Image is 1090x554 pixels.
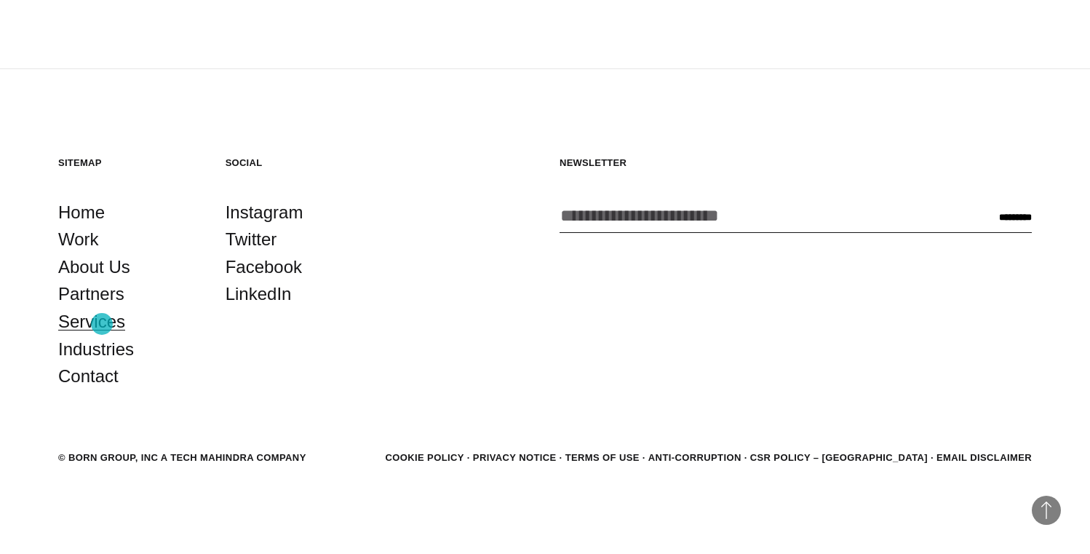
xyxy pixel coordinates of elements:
a: LinkedIn [226,280,292,308]
a: Cookie Policy [385,452,464,463]
a: Email Disclaimer [936,452,1032,463]
a: Industries [58,336,134,363]
a: Twitter [226,226,277,253]
a: Home [58,199,105,226]
h5: Social [226,157,364,169]
button: Back to Top [1032,496,1061,525]
a: About Us [58,253,130,281]
div: © BORN GROUP, INC A Tech Mahindra Company [58,451,306,465]
a: Services [58,308,125,336]
h5: Newsletter [560,157,1032,169]
a: CSR POLICY – [GEOGRAPHIC_DATA] [750,452,928,463]
a: Terms of Use [565,452,640,463]
a: Anti-Corruption [648,452,741,463]
a: Partners [58,280,124,308]
a: Instagram [226,199,303,226]
a: Facebook [226,253,302,281]
a: Work [58,226,99,253]
h5: Sitemap [58,157,196,169]
a: Privacy Notice [473,452,557,463]
a: Contact [58,363,119,390]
